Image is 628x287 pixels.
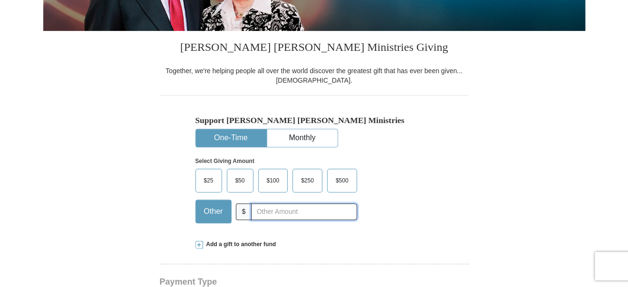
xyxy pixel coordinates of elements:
[199,204,228,219] span: Other
[195,115,433,125] h5: Support [PERSON_NAME] [PERSON_NAME] Ministries
[199,173,218,188] span: $25
[236,203,252,220] span: $
[251,203,357,220] input: Other Amount
[267,129,338,147] button: Monthly
[195,158,254,164] strong: Select Giving Amount
[160,278,469,286] h4: Payment Type
[203,240,276,249] span: Add a gift to another fund
[296,173,319,188] span: $250
[160,31,469,66] h3: [PERSON_NAME] [PERSON_NAME] Ministries Giving
[160,66,469,85] div: Together, we're helping people all over the world discover the greatest gift that has ever been g...
[262,173,284,188] span: $100
[331,173,353,188] span: $500
[196,129,266,147] button: One-Time
[231,173,250,188] span: $50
